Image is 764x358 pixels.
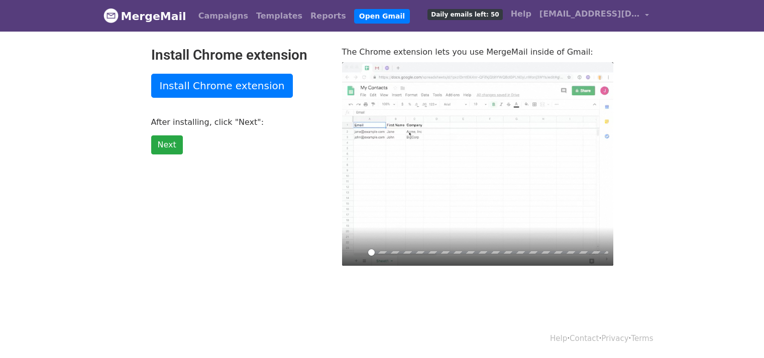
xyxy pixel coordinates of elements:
[194,6,252,26] a: Campaigns
[342,47,613,57] p: The Chrome extension lets you use MergeMail inside of Gmail:
[151,117,327,127] p: After installing, click "Next":
[507,4,535,24] a: Help
[103,8,119,23] img: MergeMail logo
[427,9,502,20] span: Daily emails left: 50
[354,9,410,24] a: Open Gmail
[539,8,640,20] span: [EMAIL_ADDRESS][DOMAIN_NAME]
[151,74,293,98] a: Install Chrome extension
[423,4,506,24] a: Daily emails left: 50
[601,334,628,343] a: Privacy
[306,6,350,26] a: Reports
[347,245,363,261] button: Play
[151,135,183,154] a: Next
[570,334,599,343] a: Contact
[631,334,653,343] a: Terms
[550,334,567,343] a: Help
[151,47,327,64] h2: Install Chrome extension
[103,6,186,27] a: MergeMail
[252,6,306,26] a: Templates
[368,248,608,257] input: Seek
[535,4,653,28] a: [EMAIL_ADDRESS][DOMAIN_NAME]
